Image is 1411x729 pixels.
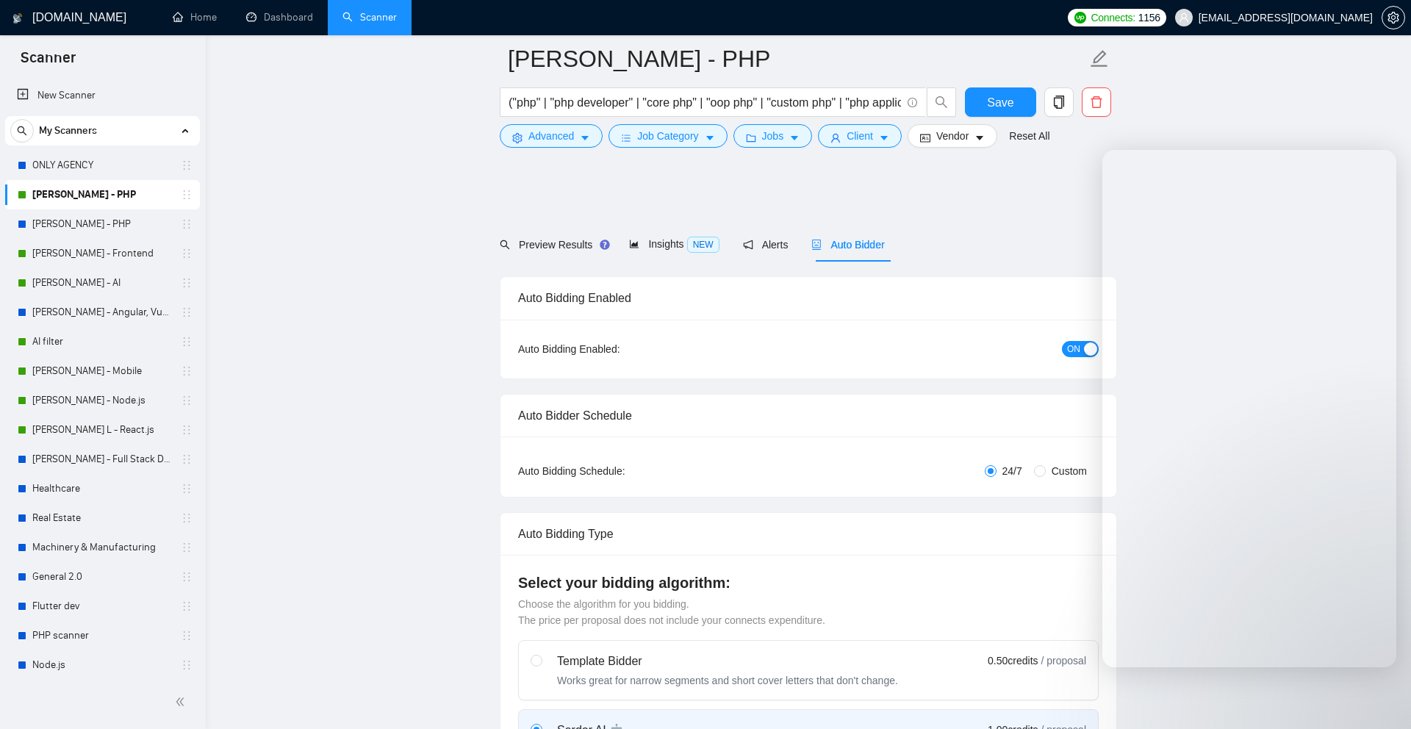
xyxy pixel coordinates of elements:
[500,239,606,251] span: Preview Results
[847,128,873,144] span: Client
[181,571,193,583] span: holder
[927,87,956,117] button: search
[518,463,711,479] div: Auto Bidding Schedule:
[32,445,172,474] a: [PERSON_NAME] - Full Stack Developer
[32,562,172,592] a: General 2.0
[32,386,172,415] a: [PERSON_NAME] - Node.js
[1382,12,1405,24] a: setting
[181,218,193,230] span: holder
[518,395,1099,437] div: Auto Bidder Schedule
[1067,341,1080,357] span: ON
[9,47,87,78] span: Scanner
[557,673,898,688] div: Works great for narrow segments and short cover letters that don't change.
[181,189,193,201] span: holder
[811,239,884,251] span: Auto Bidder
[988,653,1038,669] span: 0.50 credits
[920,132,930,143] span: idcard
[181,630,193,642] span: holder
[629,239,639,249] span: area-chart
[1046,463,1093,479] span: Custom
[743,239,789,251] span: Alerts
[32,327,172,356] a: AI filter
[10,119,34,143] button: search
[32,298,172,327] a: [PERSON_NAME] - Angular, Vue.js
[1009,128,1049,144] a: Reset All
[965,87,1036,117] button: Save
[181,424,193,436] span: holder
[818,124,902,148] button: userClientcaret-down
[598,238,611,251] div: Tooltip anchor
[997,463,1028,479] span: 24/7
[608,124,727,148] button: barsJob Categorycaret-down
[32,151,172,180] a: ONLY AGENCY
[580,132,590,143] span: caret-down
[1074,12,1086,24] img: upwork-logo.png
[637,128,698,144] span: Job Category
[181,159,193,171] span: holder
[518,572,1099,593] h4: Select your bidding algorithm:
[987,93,1013,112] span: Save
[518,341,711,357] div: Auto Bidding Enabled:
[830,132,841,143] span: user
[927,96,955,109] span: search
[508,40,1087,77] input: Scanner name...
[17,81,188,110] a: New Scanner
[32,239,172,268] a: [PERSON_NAME] - Frontend
[1382,6,1405,29] button: setting
[32,503,172,533] a: Real Estate
[1361,679,1396,714] iframe: Intercom live chat
[11,126,33,136] span: search
[32,209,172,239] a: [PERSON_NAME] - PHP
[39,116,97,146] span: My Scanners
[181,453,193,465] span: holder
[181,600,193,612] span: holder
[762,128,784,144] span: Jobs
[733,124,813,148] button: folderJobscaret-down
[743,240,753,250] span: notification
[518,513,1099,555] div: Auto Bidding Type
[32,592,172,621] a: Flutter dev
[32,474,172,503] a: Healthcare
[509,93,901,112] input: Search Freelance Jobs...
[621,132,631,143] span: bars
[181,659,193,671] span: holder
[705,132,715,143] span: caret-down
[181,395,193,406] span: holder
[32,356,172,386] a: [PERSON_NAME] - Mobile
[518,277,1099,319] div: Auto Bidding Enabled
[246,11,313,24] a: dashboardDashboard
[746,132,756,143] span: folder
[1102,150,1396,667] iframe: Intercom live chat
[811,240,822,250] span: robot
[908,124,997,148] button: idcardVendorcaret-down
[1138,10,1160,26] span: 1156
[789,132,800,143] span: caret-down
[1382,12,1404,24] span: setting
[1091,10,1135,26] span: Connects:
[1044,87,1074,117] button: copy
[557,653,898,670] div: Template Bidder
[629,238,719,250] span: Insights
[32,268,172,298] a: [PERSON_NAME] - AI
[32,415,172,445] a: [PERSON_NAME] L - React.js
[908,98,917,107] span: info-circle
[1082,87,1111,117] button: delete
[518,598,825,626] span: Choose the algorithm for you bidding. The price per proposal does not include your connects expen...
[32,533,172,562] a: Machinery & Manufacturing
[12,7,23,30] img: logo
[175,694,190,709] span: double-left
[687,237,719,253] span: NEW
[528,128,574,144] span: Advanced
[974,132,985,143] span: caret-down
[1083,96,1110,109] span: delete
[181,306,193,318] span: holder
[500,240,510,250] span: search
[1090,49,1109,68] span: edit
[181,365,193,377] span: holder
[1179,12,1189,23] span: user
[181,483,193,495] span: holder
[181,542,193,553] span: holder
[173,11,217,24] a: homeHome
[1041,653,1086,668] span: / proposal
[512,132,523,143] span: setting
